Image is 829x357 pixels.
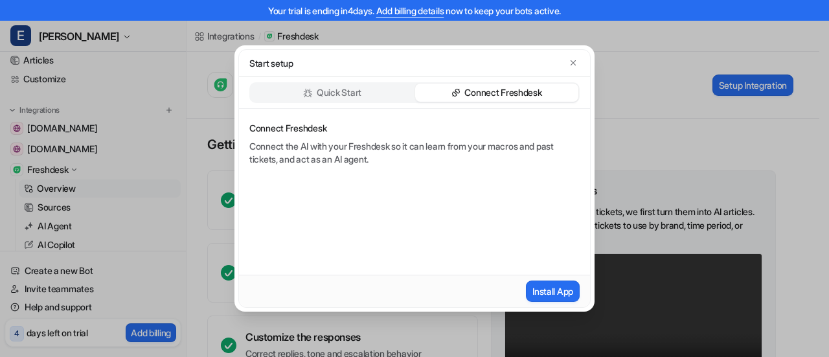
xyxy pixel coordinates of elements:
[249,56,293,70] p: Start setup
[249,122,580,135] p: Connect Freshdesk
[526,281,580,302] button: Install App
[249,140,580,166] p: Connect the AI with your Freshdesk so it can learn from your macros and past tickets, and act as ...
[464,86,541,99] p: Connect Freshdesk
[317,86,361,99] p: Quick Start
